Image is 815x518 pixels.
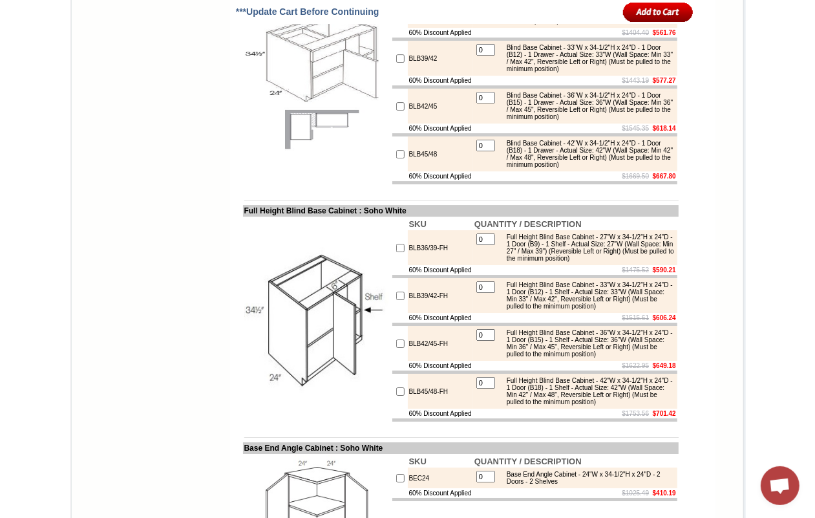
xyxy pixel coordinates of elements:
img: pdf.png [2,3,12,14]
td: [PERSON_NAME] White Shaker [111,59,151,73]
img: Full Height Blind Base Cabinet [244,247,390,393]
img: spacer.gif [185,36,187,37]
td: 60% Discount Applied [408,76,473,85]
td: Full Height Blind Base Cabinet : Soho White [243,205,679,217]
td: BLB39/42-FH [408,278,473,313]
td: 60% Discount Applied [408,488,473,498]
s: $1475.52 [622,266,649,274]
b: $667.80 [653,173,676,180]
b: $410.19 [653,490,676,497]
a: Price Sheet View in PDF Format [15,2,105,13]
td: 60% Discount Applied [408,361,473,371]
s: $1622.95 [622,362,649,369]
td: BEC24 [408,468,473,488]
b: $561.76 [653,29,676,36]
div: Blind Base Cabinet - 42"W x 34-1/2"H x 24"D - 1 Door (B18) - 1 Drawer - Actual Size: 42"W (Wall S... [500,140,674,168]
img: spacer.gif [33,36,35,37]
b: SKU [409,457,427,466]
td: 60% Discount Applied [408,313,473,323]
td: 60% Discount Applied [408,265,473,275]
img: spacer.gif [109,36,111,37]
span: ***Update Cart Before Continuing [236,6,379,17]
s: $1515.61 [622,314,649,321]
td: Beachwood Oak Shaker [187,59,220,73]
div: Full Height Blind Base Cabinet - 27"W x 34-1/2"H x 24"D - 1 Door (B9) - 1 Shelf - Actual Size: 27... [500,233,674,262]
div: Open chat [761,466,799,505]
b: $701.42 [653,410,676,417]
td: BLB42/45-FH [408,326,473,361]
td: BLB45/48-FH [408,374,473,409]
s: $1753.56 [622,410,649,417]
td: 60% Discount Applied [408,28,473,38]
td: 60% Discount Applied [408,171,473,181]
td: 60% Discount Applied [408,124,473,133]
b: Price Sheet View in PDF Format [15,5,105,12]
b: QUANTITY / DESCRIPTION [474,457,582,466]
div: Blind Base Cabinet - 36"W x 34-1/2"H x 24"D - 1 Door (B15) - 1 Drawer - Actual Size: 36"W (Wall S... [500,92,674,120]
b: QUANTITY / DESCRIPTION [474,219,582,229]
b: $606.24 [653,314,676,321]
b: $577.27 [653,77,676,84]
img: Blind Base Cabinet [244,10,390,155]
img: spacer.gif [220,36,222,37]
td: BLB39/42 [408,41,473,76]
td: Base End Angle Cabinet : Soho White [243,442,679,454]
b: $618.14 [653,125,676,132]
s: $1669.50 [622,173,649,180]
s: $1545.35 [622,125,649,132]
td: BLB45/48 [408,136,473,171]
td: Baycreek Gray [152,59,185,72]
div: Blind Base Cabinet - 33"W x 34-1/2"H x 24"D - 1 Door (B12) - 1 Drawer - Actual Size: 33"W (Wall S... [500,44,674,72]
div: Full Height Blind Base Cabinet - 36"W x 34-1/2"H x 24"D - 1 Door (B15) - 1 Shelf - Actual Size: 3... [500,329,674,358]
s: $1025.49 [622,490,649,497]
div: Full Height Blind Base Cabinet - 33"W x 34-1/2"H x 24"D - 1 Door (B12) - 1 Shelf - Actual Size: 3... [500,281,674,310]
img: spacer.gif [150,36,152,37]
b: $590.21 [653,266,676,274]
td: [PERSON_NAME] Yellow Walnut [70,59,109,73]
b: SKU [409,219,427,229]
td: BLB42/45 [408,89,473,124]
img: spacer.gif [68,36,70,37]
input: Add to Cart [623,1,693,23]
s: $1443.19 [622,77,649,84]
div: Base End Angle Cabinet - 24"W x 34-1/2"H x 24"D - 2 Doors - 2 Shelves [500,471,674,485]
s: $1404.40 [622,29,649,36]
td: 60% Discount Applied [408,409,473,418]
td: BLB36/39-FH [408,230,473,265]
td: Bellmonte Maple [222,59,255,72]
td: Alabaster Shaker [35,59,68,72]
b: $649.18 [653,362,676,369]
div: Full Height Blind Base Cabinet - 42"W x 34-1/2"H x 24"D - 1 Door (B18) - 1 Shelf - Actual Size: 4... [500,377,674,405]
